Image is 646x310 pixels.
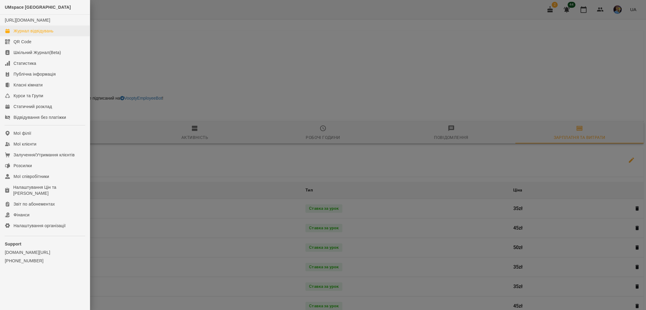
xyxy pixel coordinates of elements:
[14,71,56,77] div: Публічна інформація
[14,39,32,45] div: QR Code
[5,241,85,247] p: Support
[14,201,55,207] div: Звіт по абонементах
[14,82,43,88] div: Класні кімнати
[14,114,66,120] div: Відвідування без платіжки
[14,50,61,56] div: Шкільний Журнал(Beta)
[5,18,50,23] a: [URL][DOMAIN_NAME]
[14,28,53,34] div: Журнал відвідувань
[14,163,32,169] div: Розсилки
[14,93,43,99] div: Курси та Групи
[14,130,31,136] div: Мої філії
[5,249,85,255] a: [DOMAIN_NAME][URL]
[14,223,66,229] div: Налаштування організації
[14,141,36,147] div: Мої клієнти
[14,104,52,110] div: Статичний розклад
[5,5,71,10] span: UMspace [GEOGRAPHIC_DATA]
[14,60,36,66] div: Статистика
[14,152,75,158] div: Залучення/Утримання клієнтів
[5,258,85,264] a: [PHONE_NUMBER]
[14,212,29,218] div: Фінанси
[14,173,49,179] div: Мої співробітники
[13,184,85,196] div: Налаштування Цін та [PERSON_NAME]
